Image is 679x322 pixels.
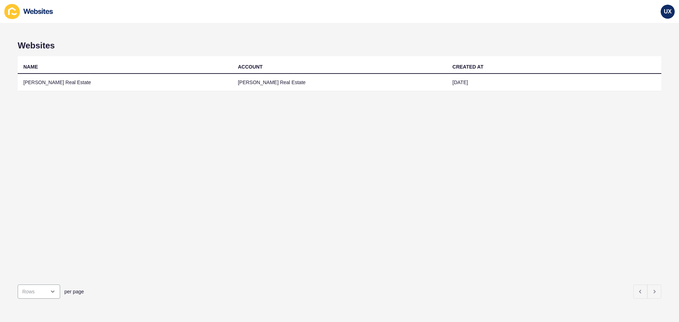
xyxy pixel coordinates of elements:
[18,41,661,51] h1: Websites
[23,63,38,70] div: NAME
[64,288,84,295] span: per page
[447,74,661,91] td: [DATE]
[452,63,483,70] div: CREATED AT
[232,74,447,91] td: [PERSON_NAME] Real Estate
[18,74,232,91] td: [PERSON_NAME] Real Estate
[18,285,60,299] div: open menu
[238,63,263,70] div: ACCOUNT
[664,8,672,15] span: UX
